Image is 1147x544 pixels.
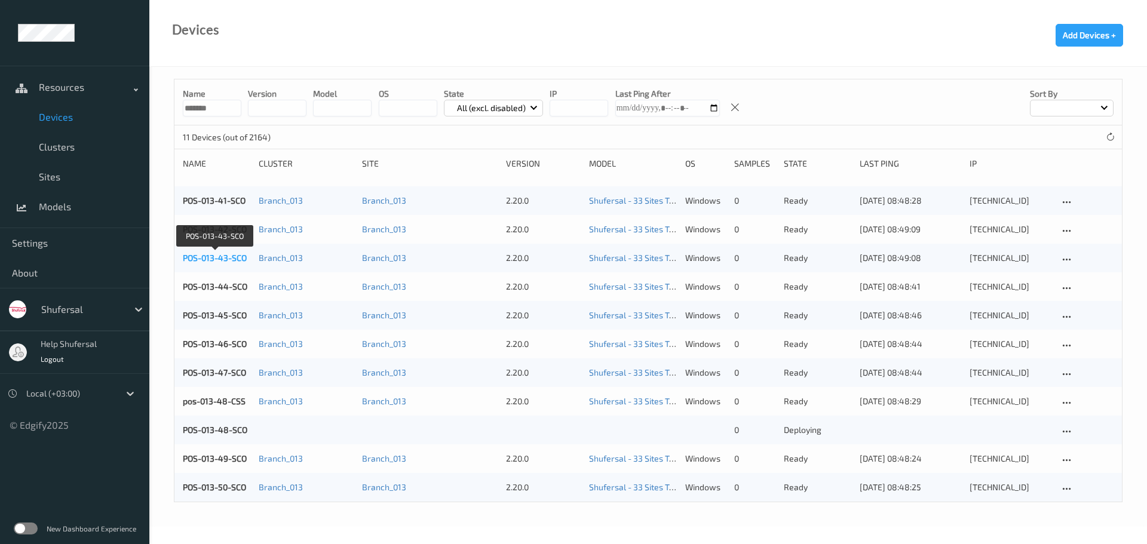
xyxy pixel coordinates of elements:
div: Model [589,158,677,170]
div: 0 [734,481,775,493]
div: ip [970,158,1051,170]
a: Branch_013 [362,396,406,406]
a: POS-013-50-SCO [183,482,246,492]
div: 2.20.0 [506,395,581,407]
div: [TECHNICAL_ID] [970,338,1051,350]
div: [DATE] 08:48:44 [860,338,961,350]
div: [DATE] 08:48:28 [860,195,961,207]
a: Shufersal - 33 Sites Training - Batch 63 [DATE] 02:10 [DATE] 02:10 Auto Save [589,224,874,234]
a: POS-013-48-SCO [183,425,247,435]
p: windows [685,252,726,264]
p: windows [685,223,726,235]
div: 0 [734,281,775,293]
div: 2.20.0 [506,281,581,293]
a: Shufersal - 33 Sites Training - Batch 63 [DATE] 02:10 [DATE] 02:10 Auto Save [589,281,874,291]
a: Shufersal - 33 Sites Training - Batch 63 [DATE] 02:10 [DATE] 02:10 Auto Save [589,453,874,463]
a: Shufersal - 33 Sites Training - Batch 63 [DATE] 02:10 [DATE] 02:10 Auto Save [589,195,874,205]
a: Shufersal - 33 Sites Training - Batch 63 [DATE] 02:10 [DATE] 02:10 Auto Save [589,253,874,263]
div: 2.20.0 [506,481,581,493]
a: Branch_013 [259,482,303,492]
a: Shufersal - 33 Sites Training - Batch 63 [DATE] 02:10 [DATE] 02:10 Auto Save [589,482,874,492]
div: [DATE] 08:49:09 [860,223,961,235]
div: 0 [734,252,775,264]
a: Branch_013 [259,367,303,377]
p: windows [685,481,726,493]
p: ready [784,309,851,321]
p: ready [784,252,851,264]
button: Add Devices + [1056,24,1123,47]
a: POS-013-43-SCO [183,253,247,263]
p: All (excl. disabled) [453,102,530,114]
div: [DATE] 08:48:24 [860,453,961,465]
p: ready [784,281,851,293]
a: POS-013-47-SCO [183,367,246,377]
div: 0 [734,195,775,207]
p: windows [685,338,726,350]
p: 11 Devices (out of 2164) [183,131,272,143]
p: Name [183,88,241,100]
p: windows [685,453,726,465]
a: Branch_013 [362,195,406,205]
p: ready [784,481,851,493]
div: [DATE] 08:48:29 [860,395,961,407]
p: version [248,88,306,100]
p: ready [784,195,851,207]
div: [TECHNICAL_ID] [970,223,1051,235]
a: Branch_013 [259,339,303,349]
p: Sort by [1030,88,1114,100]
div: [DATE] 08:48:46 [860,309,961,321]
div: [DATE] 08:48:41 [860,281,961,293]
p: windows [685,367,726,379]
div: 2.20.0 [506,453,581,465]
div: Cluster [259,158,354,170]
div: [TECHNICAL_ID] [970,195,1051,207]
a: Shufersal - 33 Sites Training - Batch 63 [DATE] 02:10 [DATE] 02:10 Auto Save [589,310,874,320]
p: Last Ping After [615,88,720,100]
a: Shufersal - 33 Sites Training - Batch 63 [DATE] 02:10 [DATE] 02:10 Auto Save [589,396,874,406]
a: Branch_013 [362,367,406,377]
div: Devices [172,24,219,36]
a: Shufersal - 33 Sites Training - Batch 63 [DATE] 02:10 [DATE] 02:10 Auto Save [589,339,874,349]
a: POS-013-42-SCO [183,224,247,234]
a: Branch_013 [259,281,303,291]
div: 0 [734,424,775,436]
div: 0 [734,395,775,407]
a: Branch_013 [259,453,303,463]
div: 2.20.0 [506,252,581,264]
a: Branch_013 [362,482,406,492]
p: windows [685,281,726,293]
div: [DATE] 08:48:44 [860,367,961,379]
div: 2.20.0 [506,223,581,235]
a: Branch_013 [362,253,406,263]
p: ready [784,395,851,407]
p: windows [685,395,726,407]
div: version [506,158,581,170]
div: [TECHNICAL_ID] [970,281,1051,293]
p: State [444,88,544,100]
a: Branch_013 [362,224,406,234]
p: ready [784,453,851,465]
div: [TECHNICAL_ID] [970,453,1051,465]
a: Branch_013 [259,253,303,263]
a: Branch_013 [259,224,303,234]
div: [TECHNICAL_ID] [970,481,1051,493]
div: 2.20.0 [506,338,581,350]
a: POS-013-46-SCO [183,339,247,349]
div: 0 [734,309,775,321]
a: Branch_013 [362,453,406,463]
div: State [784,158,851,170]
div: Site [362,158,498,170]
p: ready [784,367,851,379]
div: OS [685,158,726,170]
a: POS-013-41-SCO [183,195,246,205]
div: 2.20.0 [506,195,581,207]
p: ready [784,338,851,350]
div: Samples [734,158,775,170]
a: pos-013-48-CSS [183,396,246,406]
a: POS-013-45-SCO [183,310,247,320]
a: Branch_013 [259,310,303,320]
a: POS-013-44-SCO [183,281,247,291]
div: 0 [734,453,775,465]
a: Branch_013 [362,310,406,320]
p: deploying [784,424,851,436]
